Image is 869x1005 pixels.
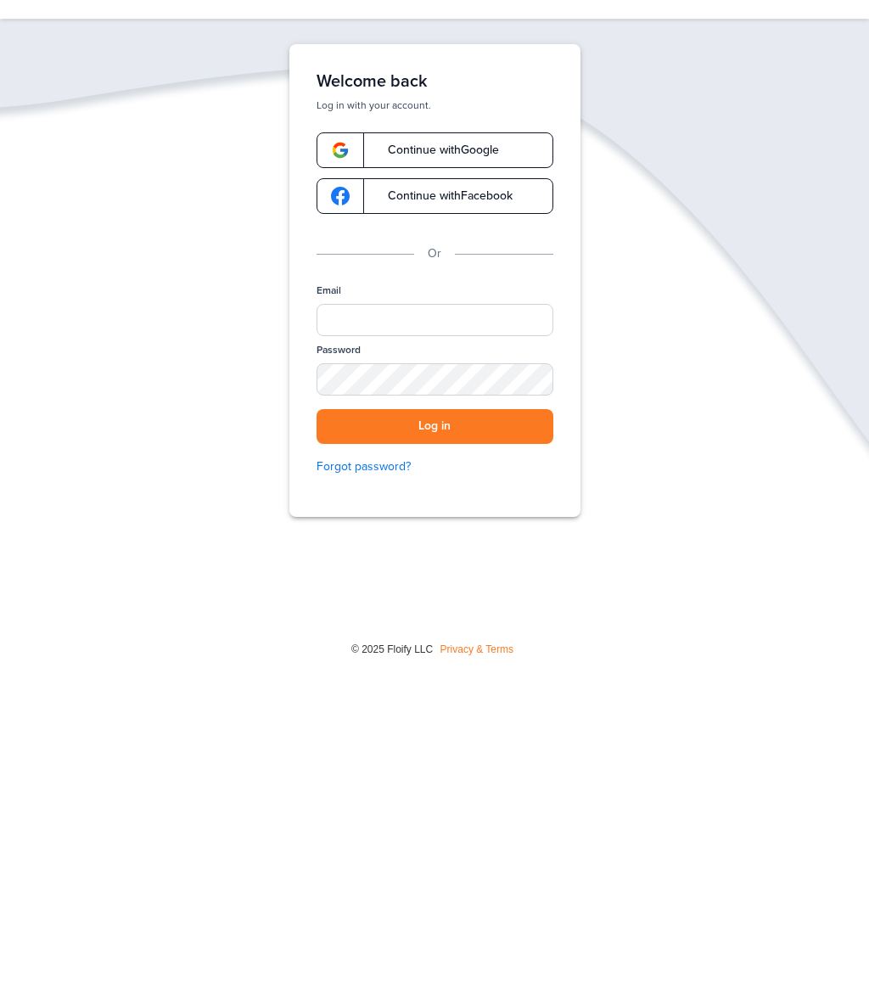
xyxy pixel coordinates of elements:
[317,344,361,358] label: Password
[317,133,553,169] a: google-logoContinue withGoogle
[317,410,553,445] button: Log in
[371,191,513,203] span: Continue with Facebook
[317,284,341,299] label: Email
[351,644,433,656] span: © 2025 Floify LLC
[331,188,350,206] img: google-logo
[317,458,553,477] a: Forgot password?
[317,179,553,215] a: google-logoContinue withFacebook
[371,145,499,157] span: Continue with Google
[428,245,441,264] p: Or
[331,142,350,160] img: google-logo
[440,644,513,656] a: Privacy & Terms
[317,364,553,396] input: Password
[317,305,553,337] input: Email
[317,72,553,93] h1: Welcome back
[317,99,553,113] p: Log in with your account.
